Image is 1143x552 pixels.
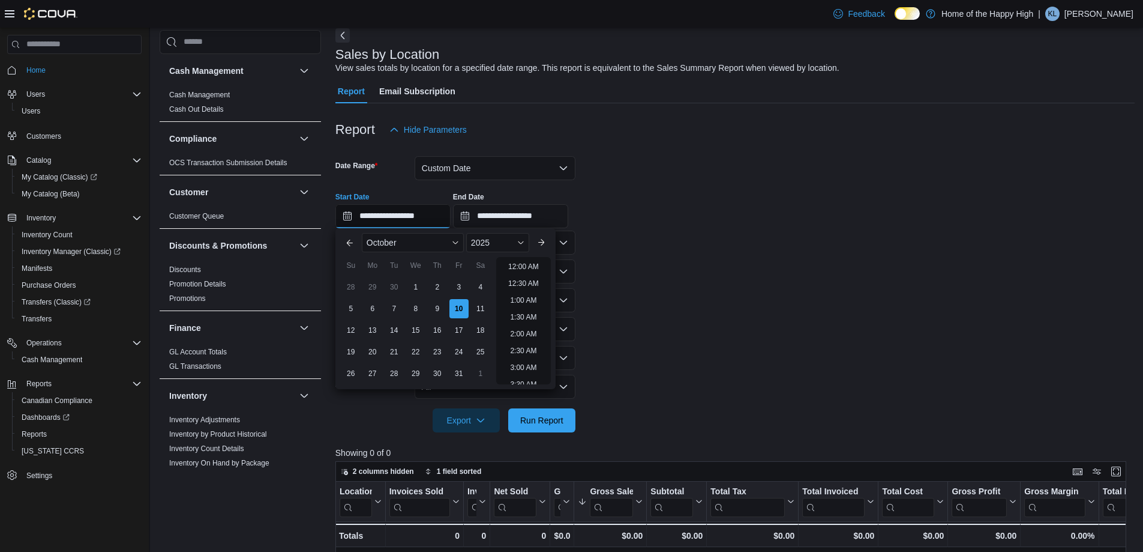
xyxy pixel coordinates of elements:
[449,364,469,383] div: day-31
[22,396,92,405] span: Canadian Compliance
[2,61,146,79] button: Home
[559,267,568,276] button: Open list of options
[169,90,230,100] span: Cash Management
[160,209,321,228] div: Customer
[466,233,529,252] div: Button. Open the year selector. 2025 is currently selected.
[363,278,382,297] div: day-29
[389,529,459,543] div: 0
[428,321,447,340] div: day-16
[160,88,321,121] div: Cash Management
[17,244,125,259] a: Inventory Manager (Classic)
[335,62,839,74] div: View sales totals by location for a specified date range. This report is equivalent to the Sales ...
[494,529,546,543] div: 0
[1038,7,1040,21] p: |
[335,47,440,62] h3: Sales by Location
[17,353,142,367] span: Cash Management
[169,416,240,424] a: Inventory Adjustments
[650,529,703,543] div: $0.00
[578,529,643,543] div: $0.00
[17,228,142,242] span: Inventory Count
[385,256,404,275] div: Tu
[363,256,382,275] div: Mo
[169,459,269,467] a: Inventory On Hand by Package
[385,364,404,383] div: day-28
[160,262,321,311] div: Discounts & Promotions
[12,392,146,409] button: Canadian Compliance
[520,414,563,426] span: Run Report
[22,377,56,391] button: Reports
[467,487,476,498] div: Invoices Ref
[471,238,490,247] span: 2025
[428,299,447,318] div: day-9
[22,129,66,144] a: Customers
[26,132,61,141] span: Customers
[882,487,934,517] div: Total Cost
[710,529,794,543] div: $0.00
[554,487,560,498] div: Gift Cards
[169,362,221,371] span: GL Transactions
[17,104,45,118] a: Users
[1064,7,1133,21] p: [PERSON_NAME]
[169,279,226,289] span: Promotion Details
[505,377,541,392] li: 3:30 AM
[12,186,146,202] button: My Catalog (Beta)
[363,299,382,318] div: day-6
[2,127,146,144] button: Customers
[26,213,56,223] span: Inventory
[1048,7,1057,21] span: KL
[17,261,57,276] a: Manifests
[471,278,490,297] div: day-4
[169,430,267,438] a: Inventory by Product Historical
[169,133,217,145] h3: Compliance
[440,408,493,432] span: Export
[169,240,267,252] h3: Discounts & Promotions
[385,118,472,142] button: Hide Parameters
[169,265,201,274] a: Discounts
[503,259,544,274] li: 12:00 AM
[17,278,81,293] a: Purchase Orders
[952,487,1007,498] div: Gross Profit
[169,429,267,439] span: Inventory by Product Historical
[26,338,62,348] span: Operations
[22,314,52,324] span: Transfers
[505,344,541,358] li: 2:30 AM
[12,311,146,327] button: Transfers
[26,89,45,99] span: Users
[335,204,451,228] input: Press the down key to enter a popover containing a calendar. Press the escape key to close the po...
[17,244,142,259] span: Inventory Manager (Classic)
[22,297,91,307] span: Transfers (Classic)
[169,280,226,288] a: Promotion Details
[710,487,794,517] button: Total Tax
[710,487,785,498] div: Total Tax
[406,364,425,383] div: day-29
[453,192,484,202] label: End Date
[339,529,382,543] div: Totals
[494,487,536,498] div: Net Sold
[17,312,142,326] span: Transfers
[471,256,490,275] div: Sa
[335,192,370,202] label: Start Date
[169,240,295,252] button: Discounts & Promotions
[169,294,206,303] span: Promotions
[2,210,146,226] button: Inventory
[12,226,146,243] button: Inventory Count
[449,321,469,340] div: day-17
[420,464,487,479] button: 1 field sorted
[340,487,382,517] button: Location
[341,321,361,340] div: day-12
[650,487,703,517] button: Subtotal
[169,458,269,468] span: Inventory On Hand by Package
[169,133,295,145] button: Compliance
[449,299,469,318] div: day-10
[341,364,361,383] div: day-26
[297,389,311,403] button: Inventory
[341,278,361,297] div: day-28
[406,256,425,275] div: We
[24,8,77,20] img: Cova
[385,278,404,297] div: day-30
[12,103,146,120] button: Users
[297,238,311,253] button: Discounts & Promotions
[12,409,146,426] a: Dashboards
[338,79,365,103] span: Report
